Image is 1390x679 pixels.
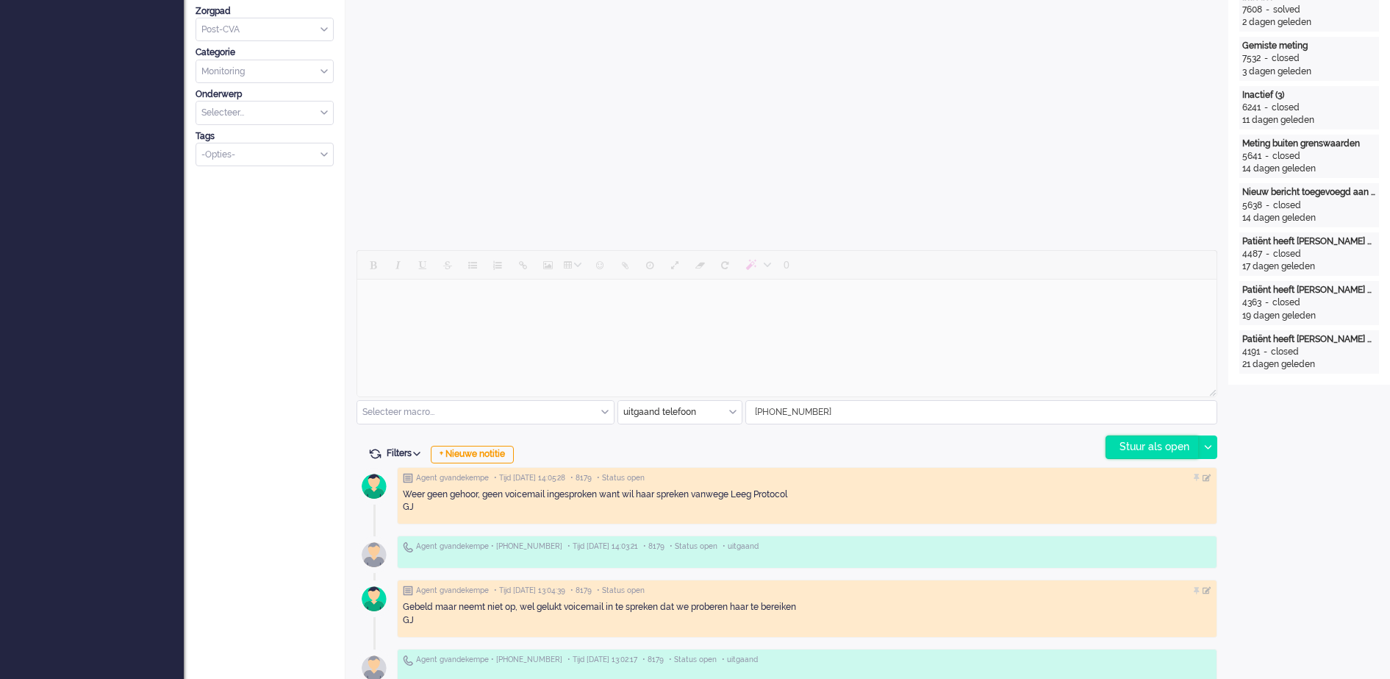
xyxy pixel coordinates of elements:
img: ic_note_grey.svg [403,586,413,596]
img: ic_telephone_grey.svg [403,655,413,666]
span: • uitgaand [723,541,759,552]
span: • Tijd [DATE] 14:03:21 [567,541,638,552]
div: Patiënt heeft [PERSON_NAME] nog niet geactiveerd. Herinnering 2 [1242,284,1376,296]
div: 4191 [1242,346,1260,358]
div: Inactief (3) [1242,89,1376,102]
img: avatar [356,468,393,505]
div: 17 dagen geleden [1242,260,1376,273]
span: Agent gvandekempe [416,473,489,483]
div: closed [1272,150,1300,163]
span: • 8179 [643,541,664,552]
div: Onderwerp [196,88,334,101]
span: • Tijd [DATE] 13:02:17 [567,655,637,665]
img: avatar [356,536,393,573]
span: Agent gvandekempe • [PHONE_NUMBER] [416,655,562,665]
div: closed [1272,52,1300,65]
span: • Status open [669,655,717,665]
span: • Status open [670,541,717,552]
div: - [1260,346,1271,358]
div: Gebeld maar neemt niet op, wel gelukt voicemail in te spreken dat we proberen haar te bereiken GJ [403,601,1211,626]
div: closed [1273,199,1301,212]
div: 6241 [1242,102,1261,114]
div: - [1261,102,1272,114]
div: Stuur als open [1106,436,1198,458]
div: - [1261,296,1272,309]
div: 21 dagen geleden [1242,358,1376,371]
div: solved [1273,4,1300,16]
div: Select Tags [196,143,334,167]
span: • 8179 [570,473,592,483]
div: 7608 [1242,4,1262,16]
div: Nieuw bericht toegevoegd aan gesprek [1242,186,1376,199]
div: + Nieuwe notitie [431,446,514,463]
div: - [1261,150,1272,163]
div: Zorgpad [196,5,334,18]
div: Weer geen gehoor, geen voicemail ingesproken want wil haar spreken vanwege Leeg Protocol GJ [403,488,1211,513]
span: • Tijd [DATE] 13:04:39 [494,586,565,596]
span: • 8179 [570,586,592,596]
span: • Tijd [DATE] 14:05:28 [494,473,565,483]
div: closed [1272,296,1300,309]
img: avatar [356,580,393,617]
span: • Status open [597,586,645,596]
div: - [1262,248,1273,260]
div: 3 dagen geleden [1242,65,1376,78]
div: 5641 [1242,150,1261,163]
div: 14 dagen geleden [1242,212,1376,224]
input: +31612345678 [746,401,1217,424]
div: 4363 [1242,296,1261,309]
div: 7532 [1242,52,1261,65]
div: 14 dagen geleden [1242,163,1376,175]
span: Agent gvandekempe • [PHONE_NUMBER] [416,541,562,552]
div: Gemiste meting [1242,40,1376,52]
div: Patiënt heeft [PERSON_NAME] nog niet geactiveerd. Herinnering 1 [1242,333,1376,346]
div: 4487 [1242,248,1262,260]
div: 19 dagen geleden [1242,310,1376,322]
div: Patiënt heeft [PERSON_NAME] nog niet geactiveerd. Herinnering 3 [1242,235,1376,248]
div: 11 dagen geleden [1242,114,1376,127]
span: Agent gvandekempe [416,586,489,596]
div: closed [1272,102,1300,114]
span: • Status open [597,473,645,483]
span: • 8179 [642,655,664,665]
img: ic_note_grey.svg [403,473,413,483]
img: ic_telephone_grey.svg [403,541,413,552]
div: 5638 [1242,199,1262,212]
div: closed [1271,346,1299,358]
div: Categorie [196,46,334,59]
div: - [1261,52,1272,65]
span: Filters [387,448,426,458]
div: Tags [196,130,334,143]
div: - [1262,199,1273,212]
div: Meting buiten grenswaarden [1242,138,1376,150]
span: • uitgaand [722,655,758,665]
div: 2 dagen geleden [1242,16,1376,29]
div: closed [1273,248,1301,260]
div: - [1262,4,1273,16]
body: Rich Text Area. Press ALT-0 for help. [6,6,853,32]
